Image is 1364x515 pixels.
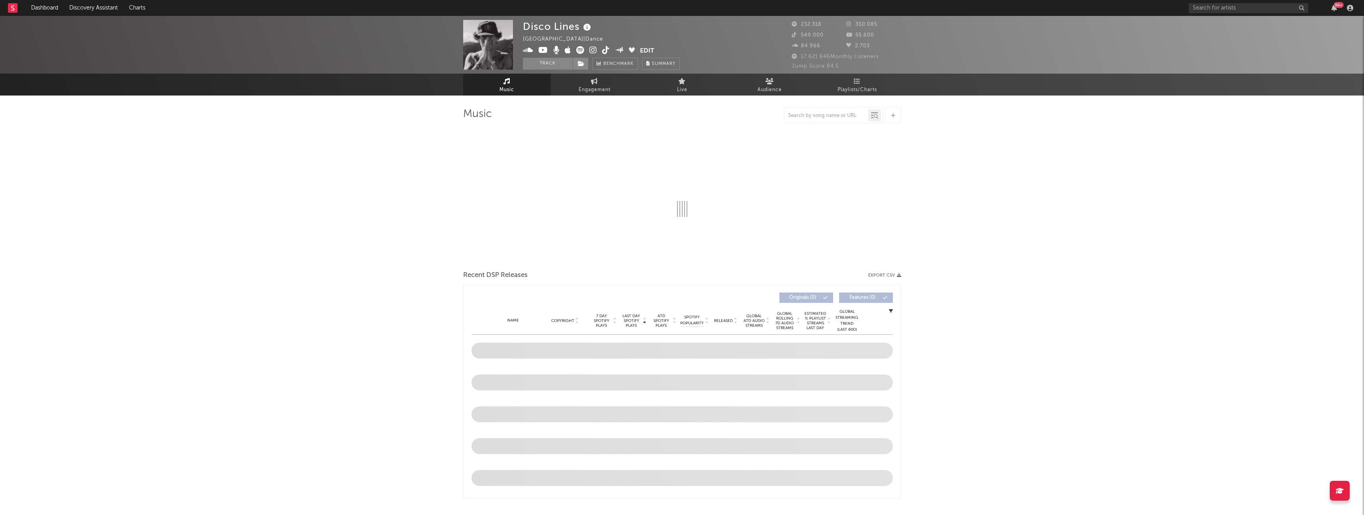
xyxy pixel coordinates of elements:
span: Benchmark [603,59,634,69]
span: Summary [652,62,675,66]
span: Jump Score: 84.5 [792,64,839,69]
span: 55.600 [846,33,874,38]
a: Benchmark [592,58,638,70]
span: 2.703 [846,43,870,49]
span: Engagement [579,85,611,95]
span: ATD Spotify Plays [651,314,672,328]
button: Edit [640,46,654,56]
span: 84.966 [792,43,820,49]
button: Track [523,58,573,70]
input: Search for artists [1189,3,1308,13]
button: Export CSV [868,273,901,278]
span: Originals ( 0 ) [785,295,821,300]
span: 7 Day Spotify Plays [591,314,612,328]
span: Global ATD Audio Streams [743,314,765,328]
span: Estimated % Playlist Streams Last Day [804,311,826,330]
a: Playlists/Charts [814,74,901,96]
span: Music [499,85,514,95]
button: Summary [642,58,680,70]
span: Spotify Popularity [680,314,704,326]
span: Released [714,318,733,323]
span: Copyright [551,318,574,323]
button: Originals(0) [779,293,833,303]
span: 17.621.646 Monthly Listeners [792,54,879,59]
div: [GEOGRAPHIC_DATA] | Dance [523,35,612,44]
div: 99 + [1334,2,1344,8]
a: Live [638,74,726,96]
button: Features(0) [839,293,893,303]
span: 549.000 [792,33,824,38]
a: Audience [726,74,814,96]
span: Last Day Spotify Plays [621,314,642,328]
span: Audience [757,85,782,95]
span: 350.085 [846,22,877,27]
span: Playlists/Charts [838,85,877,95]
span: Global Rolling 7D Audio Streams [774,311,796,330]
span: Features ( 0 ) [844,295,881,300]
input: Search by song name or URL [784,113,868,119]
span: Live [677,85,687,95]
div: Global Streaming Trend (Last 60D) [835,309,859,333]
a: Engagement [551,74,638,96]
span: Recent DSP Releases [463,271,528,280]
div: Disco Lines [523,20,593,33]
button: 99+ [1331,5,1337,11]
div: Name [487,318,540,324]
span: 232.318 [792,22,822,27]
a: Music [463,74,551,96]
